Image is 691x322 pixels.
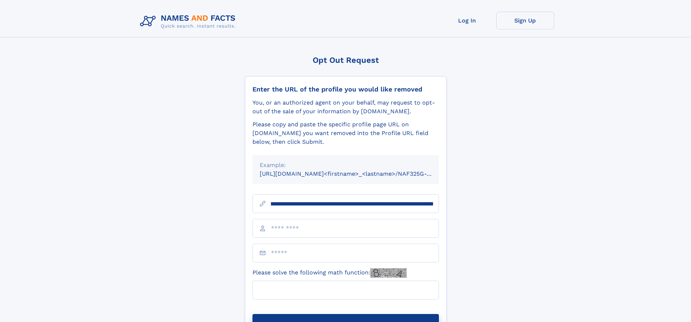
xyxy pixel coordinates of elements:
[496,12,554,29] a: Sign Up
[137,12,242,31] img: Logo Names and Facts
[245,56,447,65] div: Opt Out Request
[252,120,439,146] div: Please copy and paste the specific profile page URL on [DOMAIN_NAME] you want removed into the Pr...
[252,268,407,278] label: Please solve the following math function:
[260,161,432,170] div: Example:
[260,170,453,177] small: [URL][DOMAIN_NAME]<firstname>_<lastname>/NAF325G-xxxxxxxx
[438,12,496,29] a: Log In
[252,98,439,116] div: You, or an authorized agent on your behalf, may request to opt-out of the sale of your informatio...
[252,85,439,93] div: Enter the URL of the profile you would like removed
